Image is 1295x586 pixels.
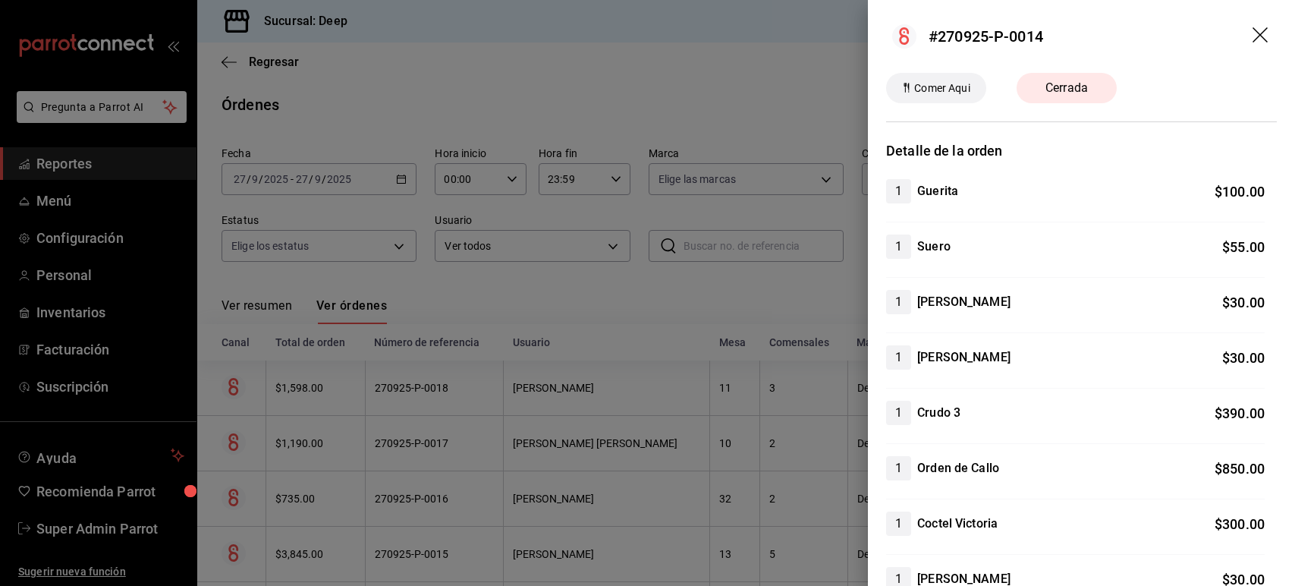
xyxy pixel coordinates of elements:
[886,348,911,367] span: 1
[1215,461,1265,477] span: $ 850.00
[1222,350,1265,366] span: $ 30.00
[1036,79,1097,97] span: Cerrada
[917,293,1011,311] h4: [PERSON_NAME]
[1253,27,1271,46] button: drag
[917,182,958,200] h4: Guerita
[917,515,998,533] h4: Coctel Victoria
[1215,405,1265,421] span: $ 390.00
[1215,184,1265,200] span: $ 100.00
[886,238,911,256] span: 1
[886,515,911,533] span: 1
[917,459,999,477] h4: Orden de Callo
[886,182,911,200] span: 1
[908,80,976,96] span: Comer Aqui
[929,25,1043,48] div: #270925-P-0014
[917,348,1011,367] h4: [PERSON_NAME]
[1222,295,1265,310] span: $ 30.00
[886,140,1277,161] h3: Detalle de la orden
[886,459,911,477] span: 1
[917,404,960,422] h4: Crudo 3
[886,293,911,311] span: 1
[1222,239,1265,255] span: $ 55.00
[1215,516,1265,532] span: $ 300.00
[917,238,951,256] h4: Suero
[886,404,911,422] span: 1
